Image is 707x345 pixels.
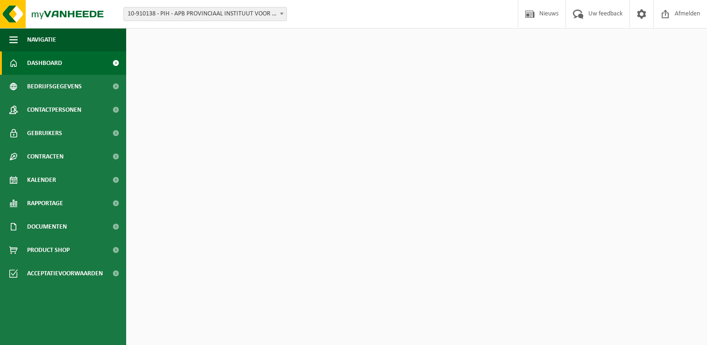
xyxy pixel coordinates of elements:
span: Documenten [27,215,67,238]
span: Dashboard [27,51,62,75]
span: 10-910138 - PIH - APB PROVINCIAAL INSTITUUT VOOR HYGIENE - ANTWERPEN [124,7,286,21]
span: Contactpersonen [27,98,81,122]
span: Gebruikers [27,122,62,145]
span: Navigatie [27,28,56,51]
span: Rapportage [27,192,63,215]
span: Kalender [27,168,56,192]
span: Bedrijfsgegevens [27,75,82,98]
span: 10-910138 - PIH - APB PROVINCIAAL INSTITUUT VOOR HYGIENE - ANTWERPEN [123,7,287,21]
span: Contracten [27,145,64,168]
span: Product Shop [27,238,70,262]
span: Acceptatievoorwaarden [27,262,103,285]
